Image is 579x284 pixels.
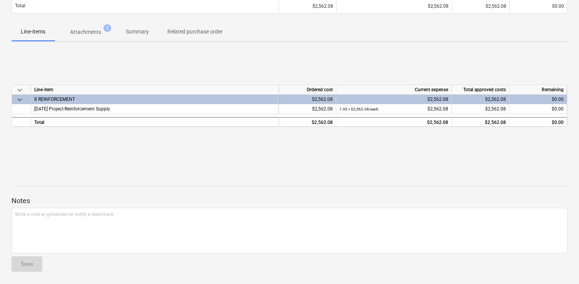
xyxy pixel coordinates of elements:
div: $2,562.08 [339,95,448,104]
div: $2,562.08 [339,118,448,127]
div: $0.00 [512,118,564,127]
div: $2,562.08 [455,95,506,104]
p: Related purchase order [167,28,223,36]
div: 8 REINFORCEMENT [34,95,275,104]
span: keyboard_arrow_down [15,95,24,104]
p: Line-items [21,28,45,36]
span: keyboard_arrow_down [15,85,24,95]
span: 3-08-01 Project-Reinforcement Supply [34,106,110,112]
div: $2,562.08 [339,104,448,114]
p: Summary [126,28,149,36]
div: $2,562.08 [282,118,333,127]
p: Total [15,3,25,9]
iframe: Chat Widget [541,247,579,284]
div: Line-item [31,85,279,95]
div: Total approved costs [452,85,509,95]
span: 1 [103,24,111,32]
div: Ordered cost [279,85,336,95]
div: $2,562.08 [282,3,333,9]
div: $2,562.08 [455,104,506,114]
div: Current expense [336,85,452,95]
div: $2,562.08 [282,95,333,104]
div: $0.00 [512,104,564,114]
div: $2,562.08 [282,104,333,114]
div: $2,562.08 [340,3,449,9]
div: $0.00 [512,95,564,104]
div: $0.00 [513,3,564,9]
div: Remaining [509,85,567,95]
p: Notes [12,196,567,205]
p: Attachments [70,28,101,36]
small: 1.00 × $2,562.08 / each [339,107,379,111]
div: $2,562.08 [455,3,506,9]
div: Total [31,117,279,127]
div: $2,562.08 [455,118,506,127]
